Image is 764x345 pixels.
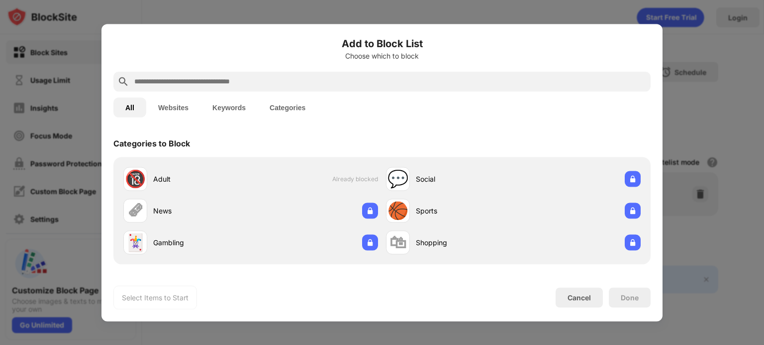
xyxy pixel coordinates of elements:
[153,206,251,216] div: News
[387,201,408,221] div: 🏀
[153,174,251,184] div: Adult
[127,201,144,221] div: 🗞
[416,237,513,248] div: Shopping
[389,232,406,253] div: 🛍
[125,232,146,253] div: 🃏
[146,97,200,117] button: Websites
[200,97,258,117] button: Keywords
[113,52,651,60] div: Choose which to block
[113,138,190,148] div: Categories to Block
[568,293,591,302] div: Cancel
[113,97,146,117] button: All
[416,206,513,216] div: Sports
[122,292,189,302] div: Select Items to Start
[387,169,408,189] div: 💬
[117,75,129,87] img: search.svg
[113,36,651,51] h6: Add to Block List
[416,174,513,184] div: Social
[332,175,378,183] span: Already blocked
[258,97,317,117] button: Categories
[153,237,251,248] div: Gambling
[125,169,146,189] div: 🔞
[621,293,639,301] div: Done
